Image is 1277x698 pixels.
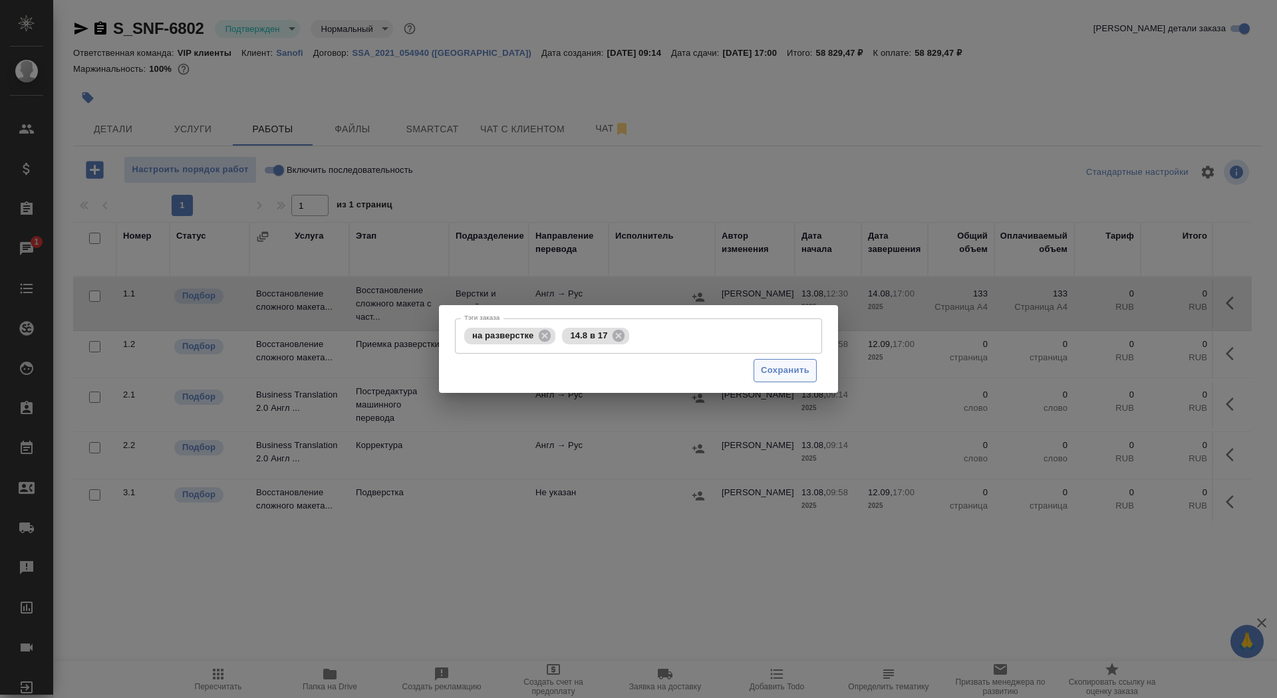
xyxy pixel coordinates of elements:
button: Сохранить [754,359,817,382]
span: Сохранить [761,363,809,378]
div: на разверстке [464,328,555,344]
div: 14.8 в 17 [562,328,629,344]
span: на разверстке [464,330,541,340]
span: 14.8 в 17 [562,330,615,340]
